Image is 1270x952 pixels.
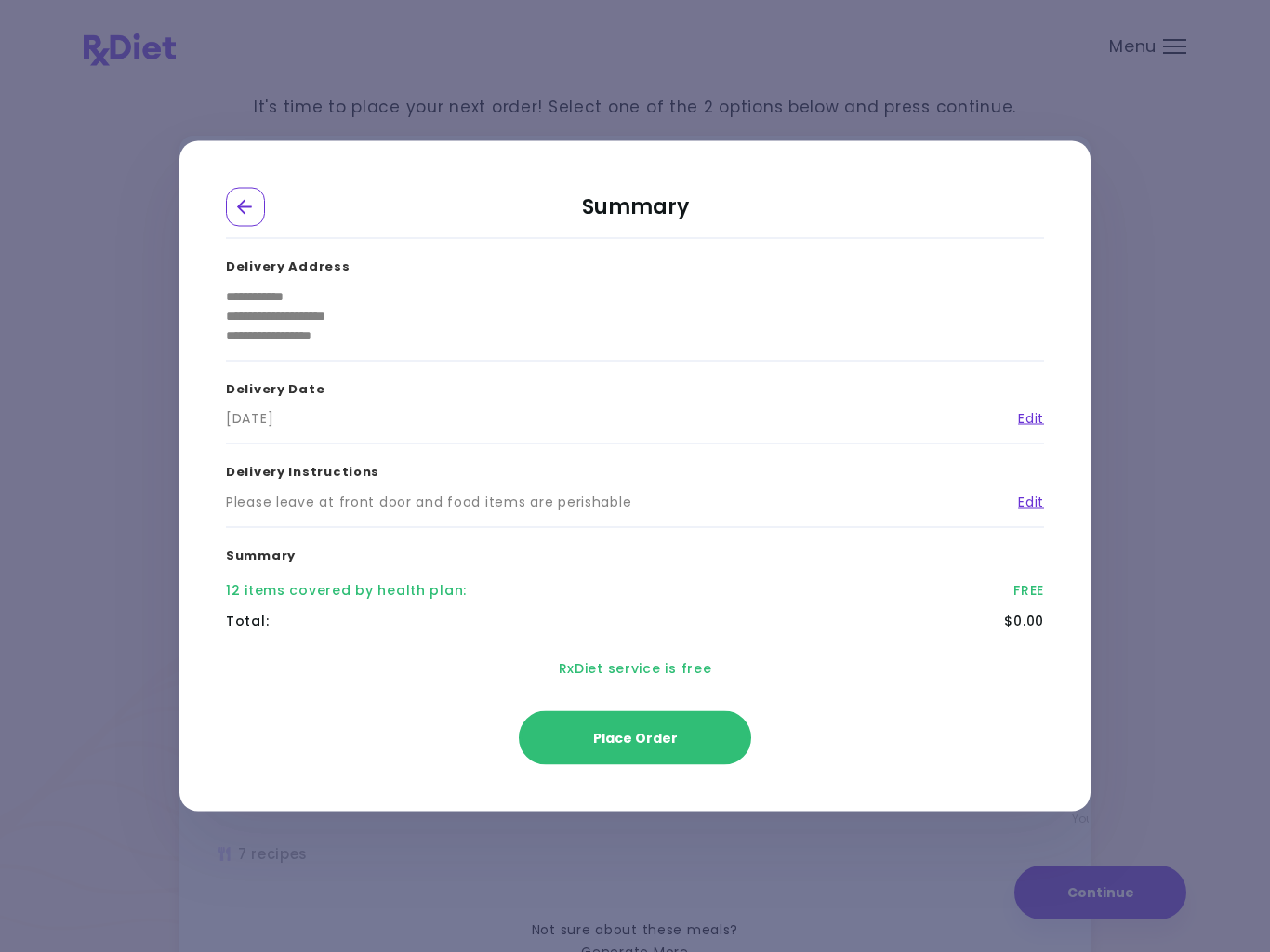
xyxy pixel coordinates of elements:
[226,492,631,511] div: Please leave at front door and food items are perishable
[226,361,1044,409] h3: Delivery Date
[226,188,265,227] div: Go Back
[226,444,1044,493] h3: Delivery Instructions
[226,612,269,631] div: Total :
[1004,492,1044,511] a: Edit
[519,711,751,765] button: Place Order
[593,729,678,747] span: Place Order
[226,527,1044,575] h3: Summary
[226,239,1044,287] h3: Delivery Address
[1004,409,1044,429] a: Edit
[1004,612,1044,631] div: $0.00
[226,188,1044,239] h2: Summary
[226,409,273,429] div: [DATE]
[226,637,1044,701] div: RxDiet service is free
[226,581,467,601] div: 12 items covered by health plan :
[1013,581,1044,601] div: FREE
